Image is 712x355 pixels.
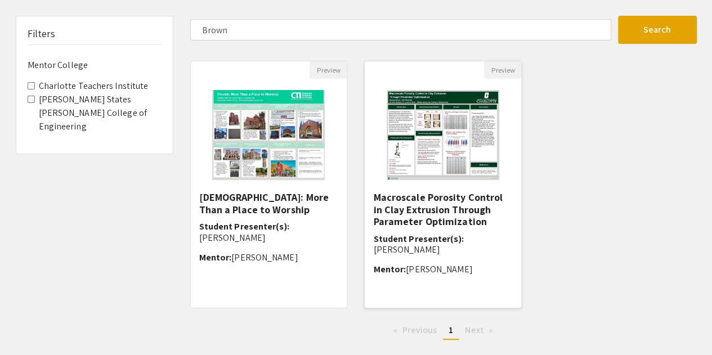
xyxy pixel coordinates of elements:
[484,61,521,79] button: Preview
[310,61,347,79] button: Preview
[39,79,149,93] label: Charlotte Teachers Institute
[406,263,472,275] span: [PERSON_NAME]
[201,79,336,191] img: <p class="ql-align-center"><span style="background-color: transparent; color: rgb(0, 0, 0);">Chur...
[465,324,483,336] span: Next
[199,191,339,215] h5: [DEMOGRAPHIC_DATA]: More Than a Place to Worship
[190,61,348,308] div: Open Presentation <p class="ql-align-center"><span style="background-color: transparent; color: r...
[618,16,697,44] button: Search
[231,251,298,263] span: [PERSON_NAME]
[199,221,339,242] h6: Student Presenter(s):
[199,232,266,244] span: [PERSON_NAME]
[402,324,437,336] span: Previous
[373,233,513,255] h6: Student Presenter(s):
[190,19,611,41] input: Search Keyword(s) Or Author(s)
[39,93,162,133] label: [PERSON_NAME] States [PERSON_NAME] College of Engineering
[28,28,56,40] h5: Filters
[190,322,697,340] ul: Pagination
[28,60,162,70] h6: Mentor College
[373,244,440,255] span: [PERSON_NAME]
[375,79,511,191] img: <p><span style="background-color: transparent; color: rgb(0, 0, 0);">Macroscale Porosity Control ...
[373,191,513,228] h5: Macroscale Porosity Control in Clay Extrusion Through Parameter Optimization
[449,324,453,336] span: 1
[364,61,522,308] div: Open Presentation <p><span style="background-color: transparent; color: rgb(0, 0, 0);">Macroscale...
[199,251,232,263] span: Mentor:
[373,263,406,275] span: Mentor:
[8,304,48,347] iframe: Chat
